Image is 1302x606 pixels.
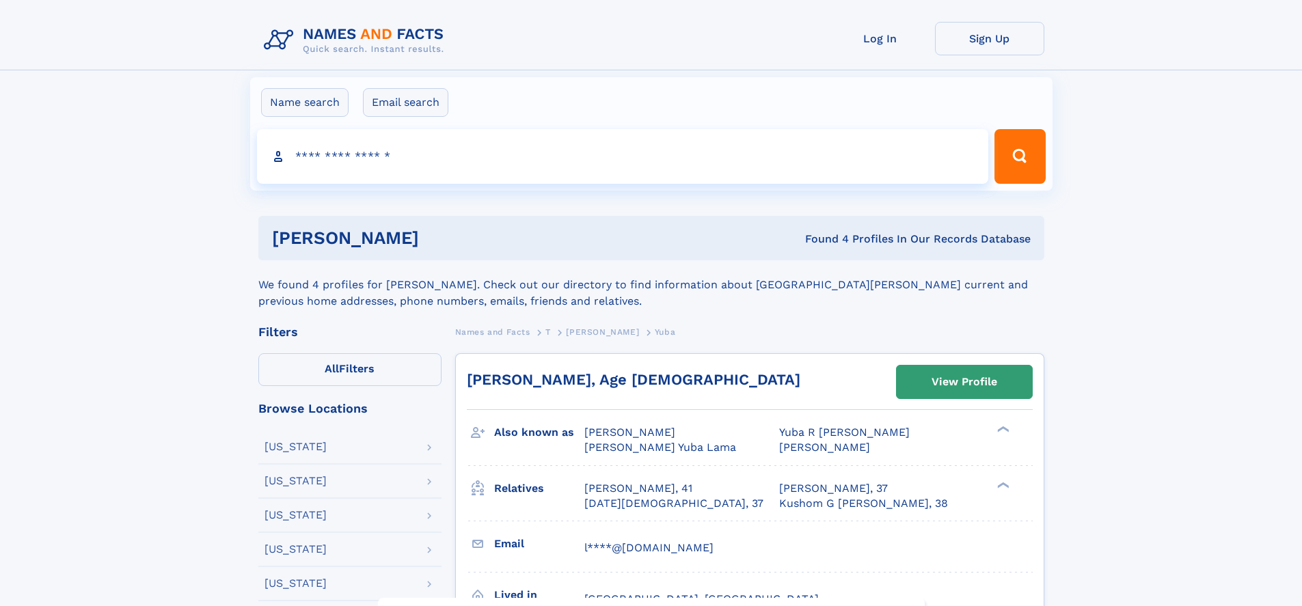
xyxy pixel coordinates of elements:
span: Yuba R [PERSON_NAME] [779,426,910,439]
div: [US_STATE] [265,441,327,452]
div: Browse Locations [258,402,442,415]
h3: Relatives [494,477,584,500]
div: Filters [258,326,442,338]
div: [US_STATE] [265,544,327,555]
button: Search Button [994,129,1045,184]
label: Name search [261,88,349,117]
div: [US_STATE] [265,476,327,486]
label: Email search [363,88,448,117]
input: search input [257,129,989,184]
div: [US_STATE] [265,510,327,521]
h3: Also known as [494,421,584,444]
a: Kushom G [PERSON_NAME], 38 [779,496,948,511]
a: View Profile [897,366,1032,398]
h1: [PERSON_NAME] [272,230,612,247]
div: View Profile [932,366,997,398]
span: All [325,362,339,375]
div: ❯ [994,480,1010,489]
div: [US_STATE] [265,578,327,589]
span: [PERSON_NAME] Yuba Lama [584,441,736,454]
span: [GEOGRAPHIC_DATA], [GEOGRAPHIC_DATA] [584,592,819,605]
span: Yuba [655,327,675,337]
label: Filters [258,353,442,386]
span: T [545,327,551,337]
h3: Email [494,532,584,555]
a: T [545,323,551,340]
a: [PERSON_NAME] [566,323,639,340]
a: [PERSON_NAME], 37 [779,481,888,496]
div: ❯ [994,425,1010,434]
a: Sign Up [935,22,1044,55]
a: Names and Facts [455,323,530,340]
img: Logo Names and Facts [258,22,455,59]
span: [PERSON_NAME] [566,327,639,337]
a: [PERSON_NAME], Age [DEMOGRAPHIC_DATA] [467,371,800,388]
span: [PERSON_NAME] [779,441,870,454]
div: Found 4 Profiles In Our Records Database [612,232,1031,247]
a: [PERSON_NAME], 41 [584,481,692,496]
a: [DATE][DEMOGRAPHIC_DATA], 37 [584,496,763,511]
a: Log In [826,22,935,55]
span: [PERSON_NAME] [584,426,675,439]
div: We found 4 profiles for [PERSON_NAME]. Check out our directory to find information about [GEOGRAP... [258,260,1044,309]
